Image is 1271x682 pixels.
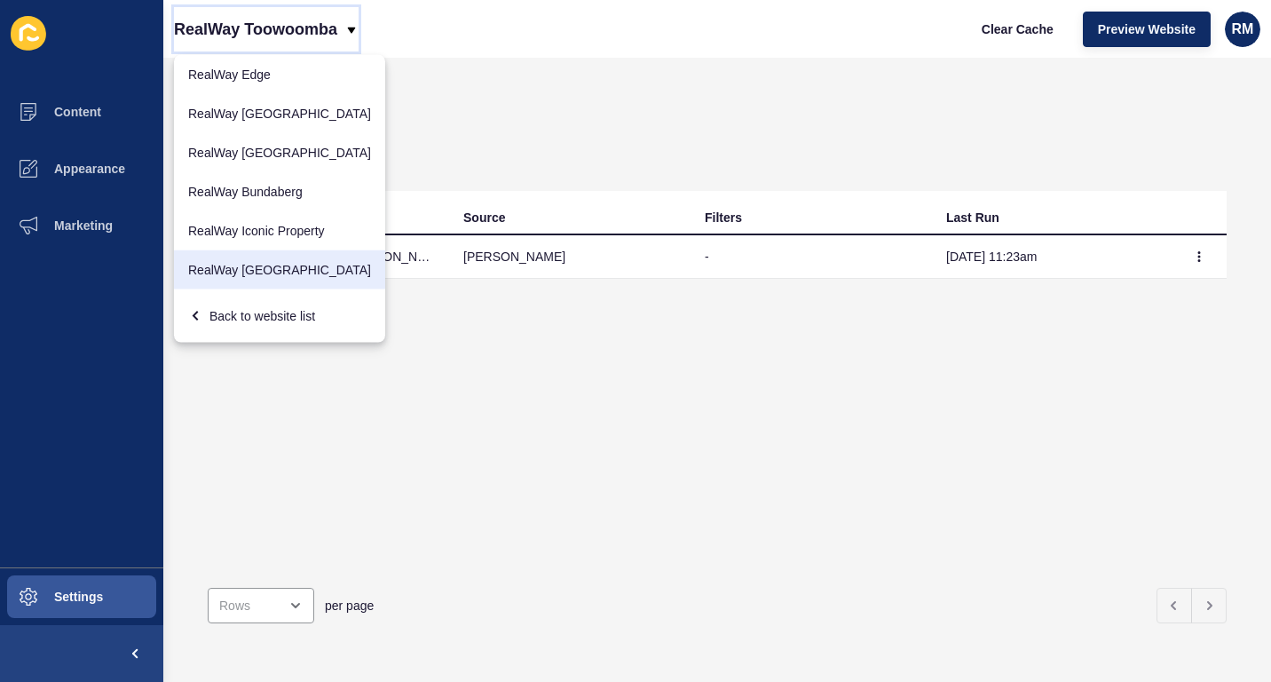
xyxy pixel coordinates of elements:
span: per page [325,597,374,615]
div: Last Run [946,209,999,226]
a: RealWay [GEOGRAPHIC_DATA] [174,94,385,133]
td: [PERSON_NAME] [449,235,691,279]
div: Filters [705,209,742,226]
a: RealWay [GEOGRAPHIC_DATA] [174,133,385,172]
td: [DATE] 11:23am [932,235,1173,279]
button: Clear Cache [967,12,1069,47]
a: RealWay [GEOGRAPHIC_DATA] [174,250,385,289]
div: Source [463,209,505,226]
a: RealWay Iconic Property [174,211,385,250]
span: Clear Cache [982,20,1054,38]
button: Preview Website [1083,12,1211,47]
td: - [691,235,932,279]
a: RealWay Bundaberg [174,172,385,211]
span: Preview Website [1098,20,1196,38]
div: open menu [208,588,314,623]
p: RealWay Toowoomba [174,7,337,52]
span: RM [1232,20,1254,38]
a: RealWay Edge [174,55,385,94]
div: Back to website list [188,300,371,332]
h1: Listing sources [208,102,1227,127]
